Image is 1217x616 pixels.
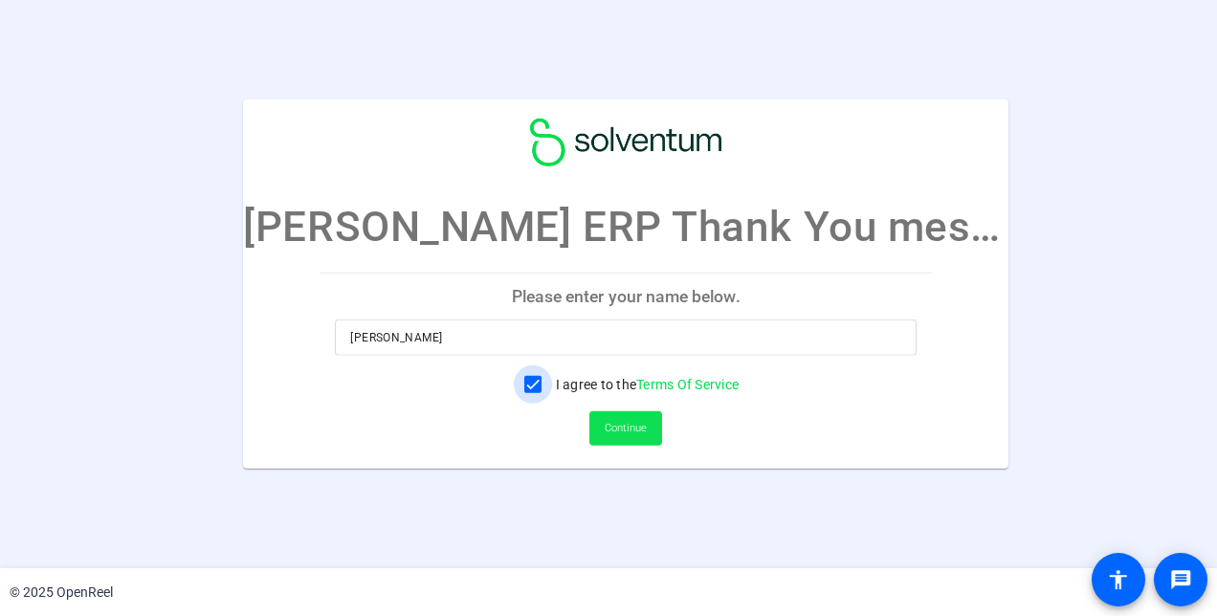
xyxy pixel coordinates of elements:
p: Please enter your name below. [320,274,932,319]
button: Continue [589,411,662,446]
mat-icon: accessibility [1107,568,1130,591]
a: Terms Of Service [636,377,739,392]
div: © 2025 OpenReel [10,583,113,603]
mat-icon: message [1169,568,1192,591]
p: [PERSON_NAME] ERP Thank You message [243,195,1008,258]
span: Continue [605,414,647,443]
label: I agree to the [552,375,740,394]
input: Enter your name [350,326,901,349]
img: company-logo [530,119,721,166]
